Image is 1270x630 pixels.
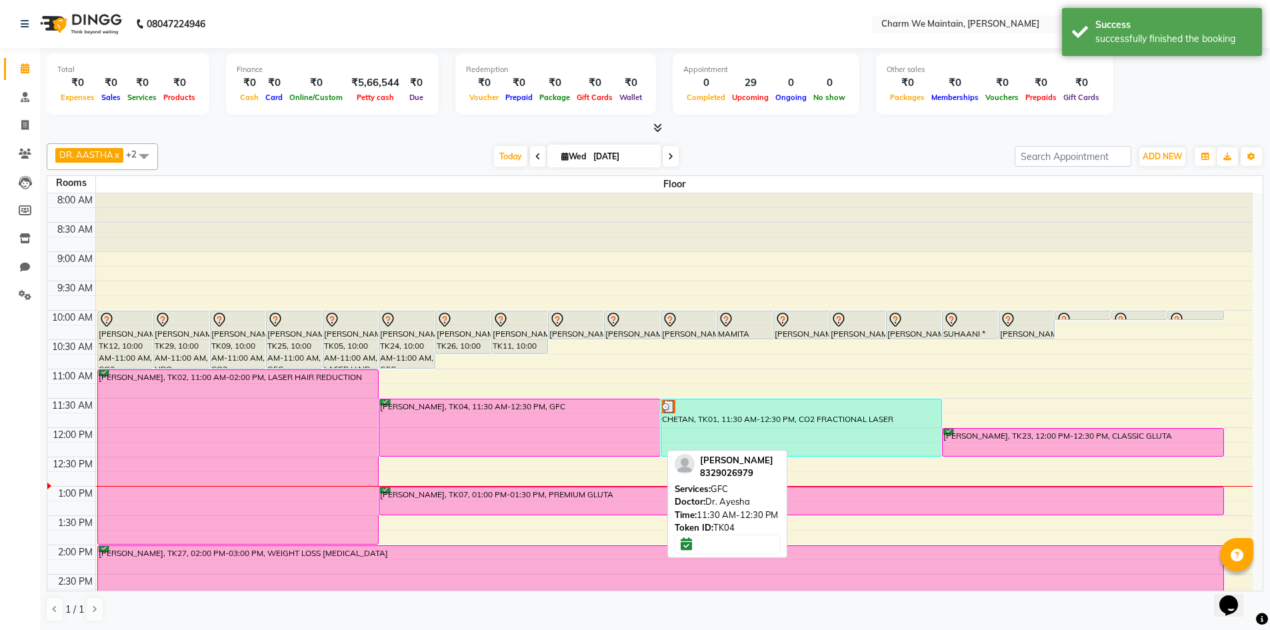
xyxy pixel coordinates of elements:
div: SUHAANI * SHAIKH, TK03, 10:00 AM-10:30 AM, FACE LASER TRTEATMENT [943,311,998,339]
div: CHETAN, TK01, 11:30 AM-12:30 PM, CO2 FRACTIONAL LASER [661,399,942,456]
div: ₹0 [262,75,286,91]
span: ADD NEW [1143,151,1182,161]
div: [PERSON_NAME], TK23, 12:00 PM-12:30 PM, CLASSIC GLUTA [943,429,1223,456]
span: Time: [675,509,697,520]
b: 08047224946 [147,5,205,43]
div: ₹0 [502,75,536,91]
div: [PERSON_NAME], TK15, 10:00 AM-10:30 AM, FACE TREATMENT [830,311,885,339]
span: Prepaids [1022,93,1060,102]
div: [PERSON_NAME], TK13, 10:00 AM-10:30 AM, FACE TREATMENT [999,311,1055,339]
span: Petty cash [353,93,397,102]
div: 2:00 PM [55,545,95,559]
div: 0 [772,75,810,91]
div: [PERSON_NAME], TK25, 10:00 AM-11:00 AM, GFC [267,311,322,368]
div: TK04 [675,521,780,535]
span: Due [406,93,427,102]
a: x [113,149,119,160]
div: 8:30 AM [55,223,95,237]
div: ₹0 [286,75,346,91]
button: ADD NEW [1139,147,1185,166]
div: ₹0 [573,75,616,91]
div: [PERSON_NAME], TK16, 10:00 AM-10:30 AM, FACE TREATMENT [661,311,717,339]
div: ₹0 [124,75,160,91]
div: ₹0 [982,75,1022,91]
span: Services: [675,483,711,494]
input: Search Appointment [1015,146,1131,167]
div: [PERSON_NAME], TK06, 10:00 AM-10:30 AM, FACE TREATMENT [774,311,829,339]
span: Completed [683,93,729,102]
span: [PERSON_NAME] [700,455,773,465]
div: Appointment [683,64,849,75]
span: GFC [711,483,728,494]
div: 10:30 AM [49,340,95,354]
div: ₹0 [405,75,428,91]
div: Dr. Ayesha [675,495,780,509]
span: Floor [96,176,1253,193]
div: 8329026979 [700,467,773,480]
div: ₹0 [237,75,262,91]
div: 11:30 AM [49,399,95,413]
span: Online/Custom [286,93,346,102]
span: Memberships [928,93,982,102]
span: Services [124,93,160,102]
span: Vouchers [982,93,1022,102]
span: Today [494,146,527,167]
div: 8:00 AM [55,193,95,207]
span: Prepaid [502,93,536,102]
div: [PERSON_NAME], TK24, 10:00 AM-11:00 AM, GFC [379,311,435,368]
div: MAMITA [PERSON_NAME], TK14, 10:00 AM-10:30 AM, FACE TREATMENT [717,311,773,339]
div: [PERSON_NAME], TK02, 11:00 AM-02:00 PM, LASER HAIR REDUCTION [98,370,379,544]
div: [PERSON_NAME], TK19, 10:00 AM-10:30 AM, FACE TREATMENT [549,311,604,339]
div: ₹0 [887,75,928,91]
div: ₹0 [98,75,124,91]
div: [PERSON_NAME], TK12, 10:00 AM-11:00 AM, CO2 FRACTIONAL LASER [98,311,153,368]
div: 9:00 AM [55,252,95,266]
div: [PERSON_NAME], TK04, 11:30 AM-12:30 PM, GFC [379,399,660,456]
div: ₹0 [1022,75,1060,91]
img: logo [34,5,125,43]
span: Voucher [466,93,502,102]
div: 0 [810,75,849,91]
input: 2025-09-03 [589,147,656,167]
div: Finance [237,64,428,75]
span: Doctor: [675,496,705,507]
div: ₹0 [160,75,199,91]
div: ₹0 [57,75,98,91]
span: Wallet [616,93,645,102]
div: 1:00 PM [55,487,95,501]
span: DR. AASTHA [59,149,113,160]
span: No show [810,93,849,102]
span: +2 [126,149,147,159]
span: 1 / 1 [65,603,84,617]
div: Total [57,64,199,75]
span: Ongoing [772,93,810,102]
div: Success [1095,18,1252,32]
div: [PERSON_NAME], TK18, 10:00 AM-10:30 AM, FACE TREATMENT [605,311,660,339]
div: 12:00 PM [50,428,95,442]
div: successfully finished the booking [1095,32,1252,46]
div: Redemption [466,64,645,75]
div: ₹0 [466,75,502,91]
div: Rooms [47,176,95,190]
span: Token ID: [675,522,713,533]
div: [PERSON_NAME], TK20, 10:00 AM-10:10 AM, PACKAGE RENEWAL [1112,311,1167,319]
div: ₹0 [928,75,982,91]
div: 10:00 AM [49,311,95,325]
div: [PERSON_NAME], TK07, 01:00 PM-01:30 PM, PREMIUM GLUTA [379,487,1223,515]
div: ₹0 [536,75,573,91]
div: 2:30 PM [55,575,95,589]
div: 9:30 AM [55,281,95,295]
div: [PERSON_NAME], TK10, 10:00 AM-10:10 AM, PACKAGE RENEWAL [1055,311,1111,319]
img: profile [675,454,695,474]
div: Other sales [887,64,1103,75]
iframe: chat widget [1214,577,1257,617]
div: [PERSON_NAME], TK21, 10:00 AM-10:10 AM, FACE TREATMENT [1168,311,1223,319]
span: Gift Cards [573,93,616,102]
div: ₹5,66,544 [346,75,405,91]
span: Packages [887,93,928,102]
span: Package [536,93,573,102]
div: [PERSON_NAME], TK27, 02:00 PM-03:00 PM, WEIGHT LOSS [MEDICAL_DATA] [98,546,1223,603]
div: [PERSON_NAME], TK05, 10:00 AM-11:00 AM, LASER HAIR REDUCTION [323,311,379,368]
div: ₹0 [1060,75,1103,91]
div: 29 [729,75,772,91]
